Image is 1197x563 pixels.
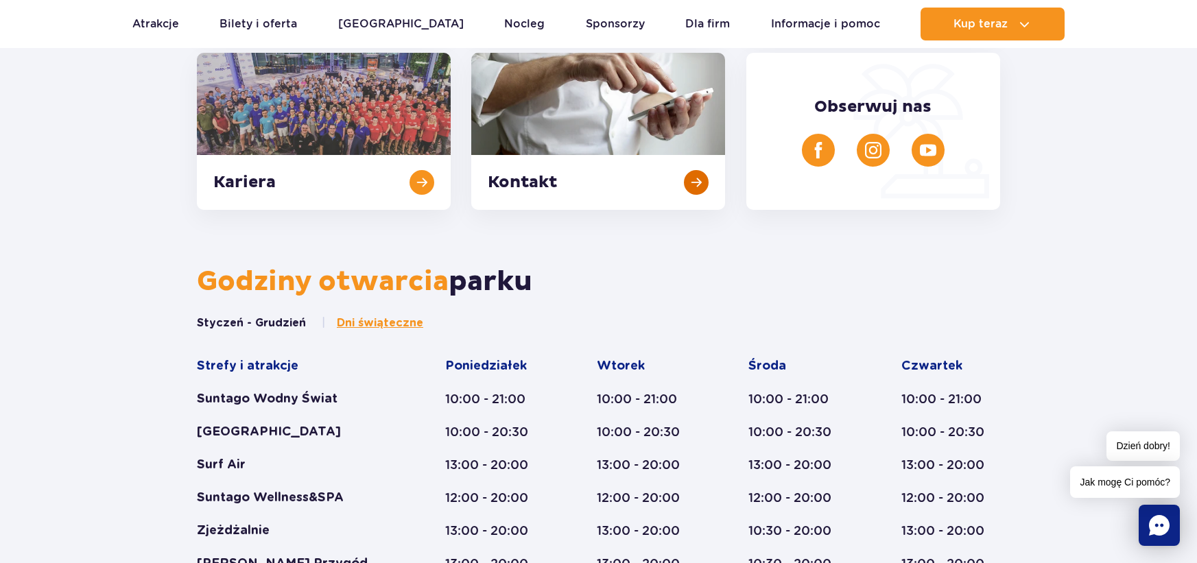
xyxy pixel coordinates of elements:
div: 12:00 - 20:00 [901,490,1000,506]
div: 10:00 - 21:00 [901,391,1000,407]
a: Bilety i oferta [220,8,297,40]
a: Nocleg [504,8,545,40]
div: 13:00 - 20:00 [597,457,696,473]
span: Obserwuj nas [814,97,932,117]
span: Dzień dobry! [1106,431,1180,461]
div: Wtorek [597,358,696,374]
div: 13:00 - 20:00 [445,523,544,539]
div: 13:00 - 20:00 [901,523,1000,539]
div: Strefy i atrakcje [197,358,392,374]
div: 12:00 - 20:00 [748,490,849,506]
div: 12:00 - 20:00 [445,490,544,506]
div: [GEOGRAPHIC_DATA] [197,424,392,440]
div: 10:00 - 20:30 [901,424,1000,440]
div: 13:00 - 20:00 [445,457,544,473]
div: Środa [748,358,849,374]
div: Czwartek [901,358,1000,374]
span: Godziny otwarcia [197,265,449,299]
div: 13:00 - 20:00 [597,523,696,539]
img: YouTube [920,142,936,158]
div: Suntago Wellness&SPA [197,490,392,506]
img: Facebook [810,142,827,158]
div: Surf Air [197,457,392,473]
a: Atrakcje [132,8,179,40]
span: Kup teraz [953,18,1008,30]
div: 12:00 - 20:00 [597,490,696,506]
div: 13:00 - 20:00 [901,457,1000,473]
button: Styczeń - Grudzień [197,315,306,331]
a: Dla firm [685,8,730,40]
div: 10:00 - 20:30 [748,424,849,440]
div: 10:00 - 20:30 [445,424,544,440]
div: Poniedziałek [445,358,544,374]
div: 13:00 - 20:00 [748,457,849,473]
div: 10:00 - 20:30 [597,424,696,440]
div: 10:00 - 21:00 [748,391,849,407]
div: 10:30 - 20:00 [748,523,849,539]
a: [GEOGRAPHIC_DATA] [338,8,464,40]
button: Kup teraz [921,8,1065,40]
div: 10:00 - 21:00 [445,391,544,407]
span: Dni świąteczne [337,315,423,331]
span: Jak mogę Ci pomóc? [1070,466,1180,498]
a: Sponsorzy [586,8,645,40]
div: Chat [1139,505,1180,546]
a: Informacje i pomoc [771,8,880,40]
h2: parku [197,265,1000,299]
div: Zjeżdżalnie [197,523,392,539]
img: Instagram [865,142,881,158]
div: Suntago Wodny Świat [197,391,392,407]
div: 10:00 - 21:00 [597,391,696,407]
button: Dni świąteczne [321,315,423,331]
